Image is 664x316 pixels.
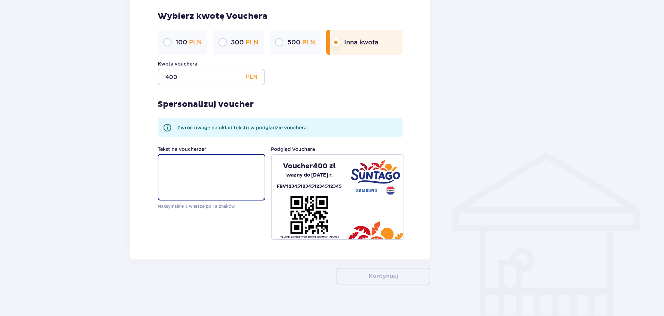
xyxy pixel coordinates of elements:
label: Kwota vouchera [158,60,197,67]
label: Tekst na voucherze * [158,146,206,153]
p: Maksymalnie 3 wiersze po 18 znaków [158,203,265,210]
p: Wybierz kwotę Vouchera [158,11,402,22]
p: Spersonalizuj voucher [158,99,254,110]
p: Kontynuuj [369,272,398,280]
p: 100 [176,38,202,46]
p: Podgląd Vouchera [271,146,315,153]
span: PLN [189,39,202,46]
p: 300 [231,38,258,46]
p: 500 [288,38,315,46]
span: PLN [302,39,315,46]
p: Zwróć uwagę na układ tekstu w podglądzie vouchera. [177,124,308,131]
p: PLN [246,69,258,85]
img: Suntago - Samsung - Pepsi [351,160,400,195]
p: Voucher zakupiony na stronie [DOMAIN_NAME] [280,235,339,239]
p: Voucher 400 zł [283,162,335,171]
p: FBV12345123451234512345 [277,182,342,190]
button: Kontynuuj [337,268,430,284]
span: PLN [246,39,258,46]
p: Inna kwota [344,38,379,46]
p: ważny do [DATE] r. [286,171,333,180]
